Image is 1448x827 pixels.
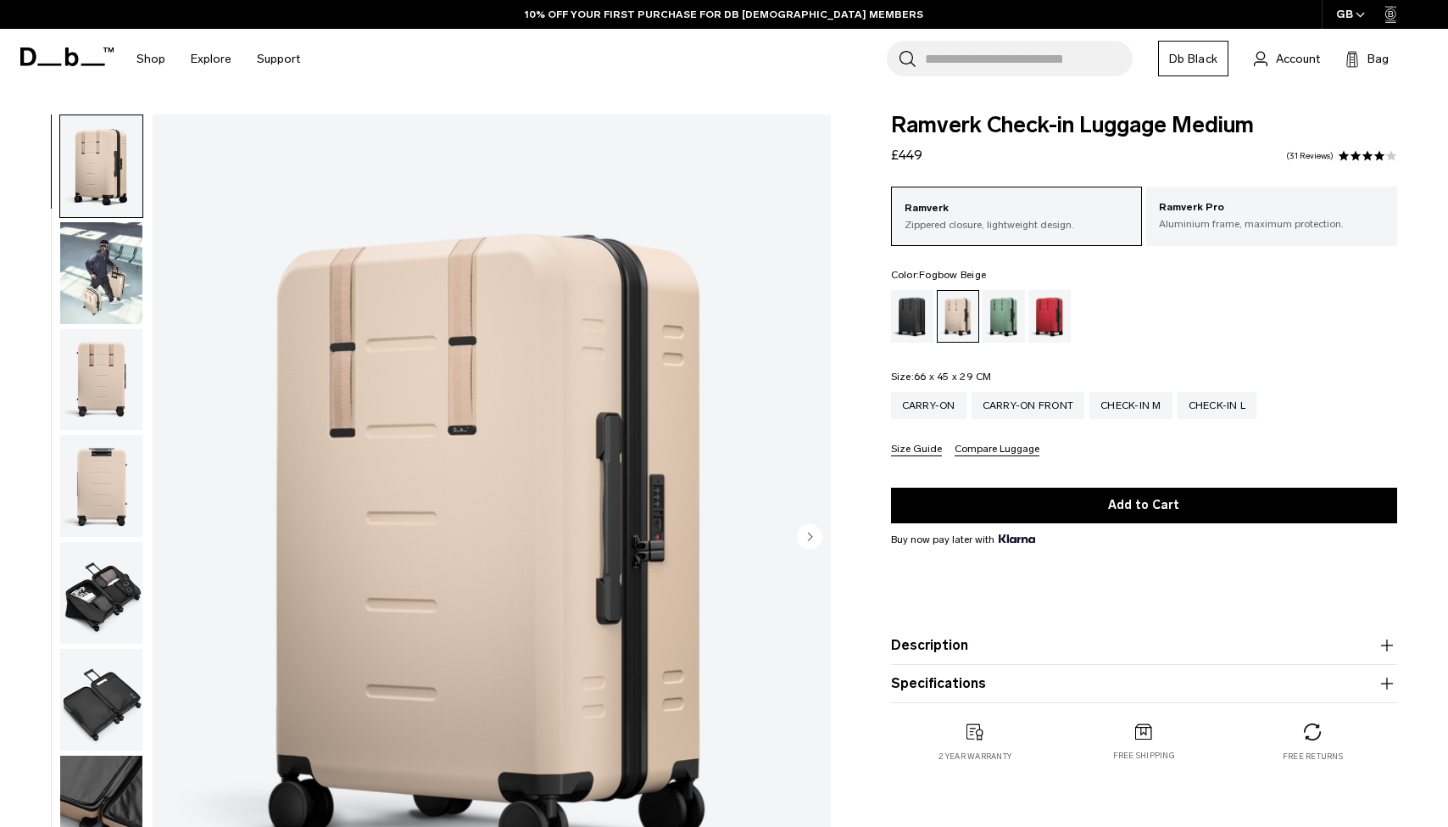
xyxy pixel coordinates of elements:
[1146,187,1397,244] a: Ramverk Pro Aluminium frame, maximum protection.
[1159,216,1384,232] p: Aluminium frame, maximum protection.
[891,488,1397,523] button: Add to Cart
[891,115,1397,137] span: Ramverk Check-in Luggage Medium
[60,329,142,431] img: Ramverk Check-in Luggage Medium Fogbow Beige
[1159,199,1384,216] p: Ramverk Pro
[891,532,1035,547] span: Buy now pay later with
[891,673,1397,694] button: Specifications
[59,434,143,538] button: Ramverk Check-in Luggage Medium Fogbow Beige
[60,222,142,324] img: Ramverk Check-in Luggage Medium Fogbow Beige
[937,290,979,343] a: Fogbow Beige
[891,392,966,419] a: Carry-on
[1254,48,1320,69] a: Account
[905,200,1128,217] p: Ramverk
[60,649,142,751] img: Ramverk Check-in Luggage Medium Fogbow Beige
[1113,750,1175,762] p: Free shipping
[59,328,143,432] button: Ramverk Check-in Luggage Medium Fogbow Beige
[59,221,143,325] button: Ramverk Check-in Luggage Medium Fogbow Beige
[136,29,165,89] a: Shop
[59,541,143,645] button: Ramverk Check-in Luggage Medium Fogbow Beige
[955,444,1039,456] button: Compare Luggage
[972,392,1085,419] a: Carry-on Front
[938,751,1011,763] p: 2 year warranty
[1283,751,1343,763] p: Free returns
[60,115,142,217] img: Ramverk Check-in Luggage Medium Fogbow Beige
[1158,41,1228,76] a: Db Black
[1286,152,1334,160] a: 31 reviews
[525,7,923,22] a: 10% OFF YOUR FIRST PURCHASE FOR DB [DEMOGRAPHIC_DATA] MEMBERS
[1028,290,1071,343] a: Sprite Lightning Red
[891,270,987,280] legend: Color:
[1276,50,1320,68] span: Account
[1345,48,1389,69] button: Bag
[191,29,231,89] a: Explore
[59,648,143,752] button: Ramverk Check-in Luggage Medium Fogbow Beige
[999,534,1035,543] img: {"height" => 20, "alt" => "Klarna"}
[891,147,922,163] span: £449
[797,523,822,552] button: Next slide
[891,372,992,382] legend: Size:
[59,115,143,218] button: Ramverk Check-in Luggage Medium Fogbow Beige
[60,435,142,537] img: Ramverk Check-in Luggage Medium Fogbow Beige
[1367,50,1389,68] span: Bag
[1089,392,1172,419] a: Check-in M
[257,29,300,89] a: Support
[60,542,142,644] img: Ramverk Check-in Luggage Medium Fogbow Beige
[891,635,1397,656] button: Description
[1178,392,1257,419] a: Check-in L
[124,29,313,89] nav: Main Navigation
[891,290,933,343] a: Black Out
[983,290,1025,343] a: Green Ray
[905,217,1128,232] p: Zippered closure, lightweight design.
[919,269,986,281] span: Fogbow Beige
[914,371,992,383] span: 66 x 45 x 29 CM
[891,444,942,456] button: Size Guide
